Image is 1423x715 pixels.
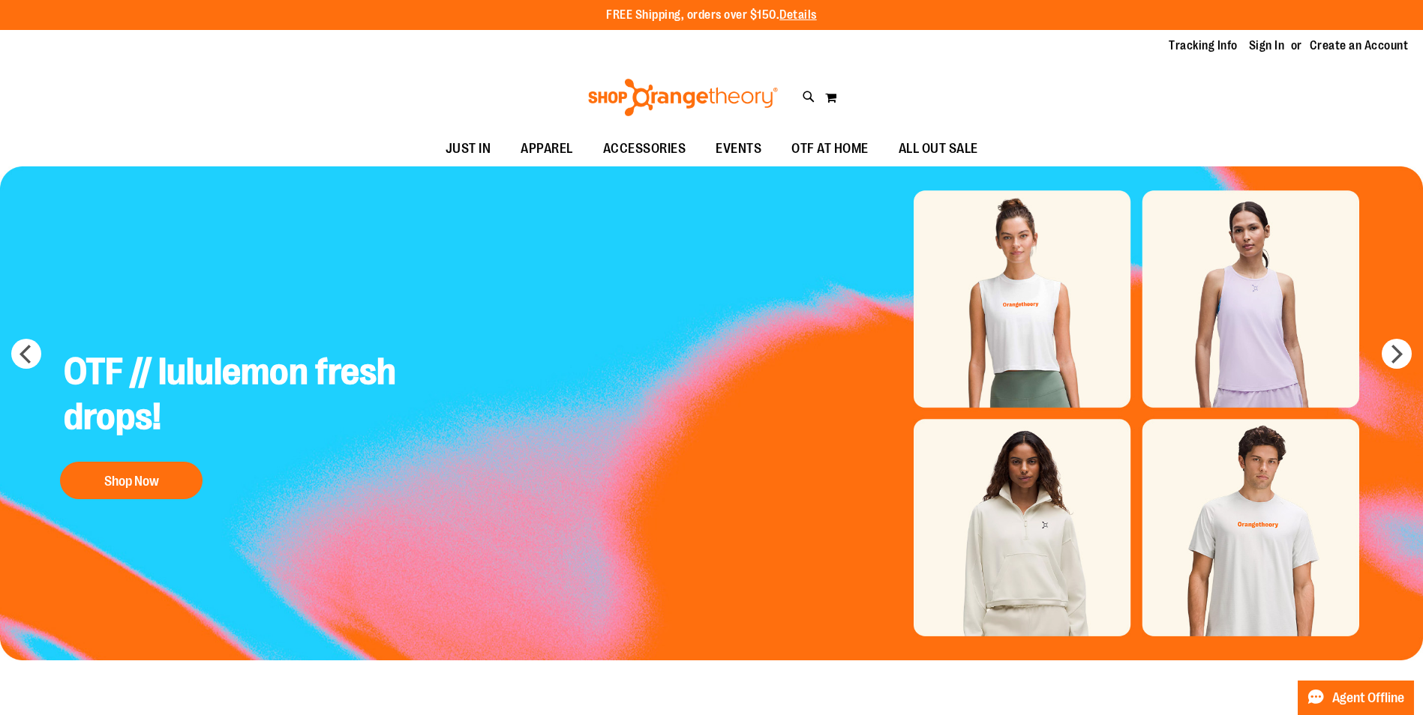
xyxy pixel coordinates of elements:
button: Shop Now [60,462,203,499]
span: OTF AT HOME [791,132,869,166]
img: Shop Orangetheory [586,79,780,116]
span: EVENTS [716,132,761,166]
p: FREE Shipping, orders over $150. [606,7,817,24]
h2: OTF // lululemon fresh drops! [53,338,408,454]
button: next [1382,339,1412,369]
a: Sign In [1249,37,1285,54]
a: Details [779,8,817,22]
span: Agent Offline [1332,691,1404,705]
a: OTF // lululemon fresh drops! Shop Now [53,338,408,507]
span: APPAREL [521,132,573,166]
span: JUST IN [446,132,491,166]
button: Agent Offline [1298,681,1414,715]
span: ALL OUT SALE [899,132,978,166]
a: Tracking Info [1169,37,1238,54]
span: ACCESSORIES [603,132,686,166]
button: prev [11,339,41,369]
a: Create an Account [1310,37,1409,54]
